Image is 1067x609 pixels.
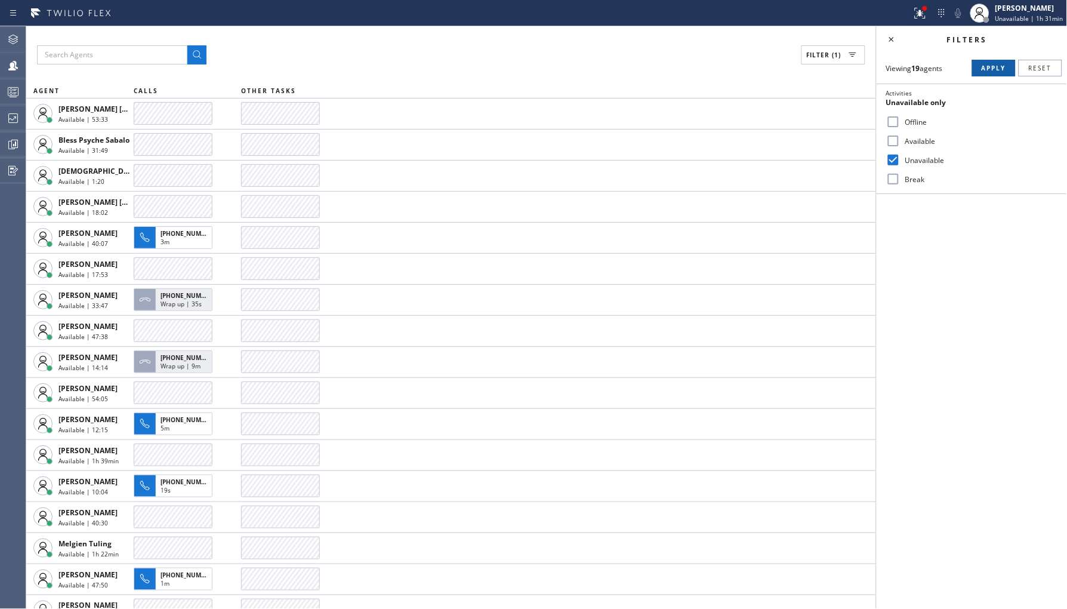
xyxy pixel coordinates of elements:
strong: 19 [912,63,920,73]
span: Unavailable only [886,97,946,107]
div: [PERSON_NAME] [995,3,1063,13]
button: Reset [1019,60,1062,76]
span: [PERSON_NAME] [PERSON_NAME] [58,197,178,207]
span: CALLS [134,87,158,95]
label: Break [901,174,1057,184]
span: [PERSON_NAME] [58,290,118,300]
span: [PERSON_NAME] [58,352,118,362]
span: [PERSON_NAME] [58,445,118,456]
span: Available | 54:05 [58,395,108,403]
span: [PHONE_NUMBER] [161,416,215,424]
span: [DEMOGRAPHIC_DATA][PERSON_NAME] [58,166,199,176]
span: 5m [161,424,169,432]
label: Available [901,136,1057,146]
button: [PHONE_NUMBER]3m [134,223,216,253]
span: 1m [161,579,169,588]
span: Reset [1029,64,1052,72]
span: Available | 47:50 [58,581,108,589]
button: Filter (1) [801,45,865,64]
span: Available | 53:33 [58,115,108,124]
span: [PERSON_NAME] [58,259,118,269]
span: Available | 1h 39min [58,457,119,465]
span: [PHONE_NUMBER] [161,229,215,238]
span: 3m [161,238,169,246]
span: [PERSON_NAME] [58,570,118,580]
span: AGENT [33,87,60,95]
span: Available | 40:07 [58,239,108,248]
span: Filter (1) [807,51,841,59]
button: [PHONE_NUMBER]1m [134,564,216,594]
button: Apply [972,60,1016,76]
span: Wrap up | 35s [161,300,202,308]
label: Offline [901,117,1057,127]
span: [PERSON_NAME] [58,507,118,518]
button: [PHONE_NUMBER]Wrap up | 35s [134,285,216,315]
span: [PERSON_NAME] [58,228,118,238]
span: [PHONE_NUMBER] [161,353,215,362]
span: [PERSON_NAME] [58,476,118,487]
span: Unavailable | 1h 31min [995,14,1063,23]
button: [PHONE_NUMBER]Wrap up | 9m [134,347,216,377]
span: OTHER TASKS [241,87,296,95]
span: [PHONE_NUMBER] [161,478,215,486]
span: Available | 1h 22min [58,550,119,558]
span: Available | 10:04 [58,488,108,496]
span: 19s [161,486,171,494]
span: Wrap up | 9m [161,362,201,370]
span: Available | 31:49 [58,146,108,155]
span: Available | 1:20 [58,177,104,186]
span: Available | 18:02 [58,208,108,217]
span: Filters [947,35,988,45]
span: [PHONE_NUMBER] [161,571,215,579]
span: Apply [982,64,1006,72]
span: [PERSON_NAME] [58,414,118,425]
span: Melgien Tuling [58,539,112,549]
span: [PERSON_NAME] [58,321,118,331]
span: Available | 12:15 [58,426,108,434]
span: Viewing agents [886,63,943,73]
label: Unavailable [901,155,1057,165]
span: Bless Psyche Sabalo [58,135,129,145]
div: Activities [886,89,1057,97]
span: [PERSON_NAME] [PERSON_NAME] [58,104,178,114]
span: Available | 17:53 [58,270,108,279]
span: [PERSON_NAME] [58,383,118,393]
span: Available | 40:30 [58,519,108,527]
span: Available | 33:47 [58,302,108,310]
button: [PHONE_NUMBER]19s [134,471,216,501]
button: [PHONE_NUMBER]5m [134,409,216,439]
input: Search Agents [37,45,187,64]
span: Available | 47:38 [58,333,108,341]
span: [PHONE_NUMBER] [161,291,215,300]
button: Mute [950,5,967,21]
span: Available | 14:14 [58,364,108,372]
